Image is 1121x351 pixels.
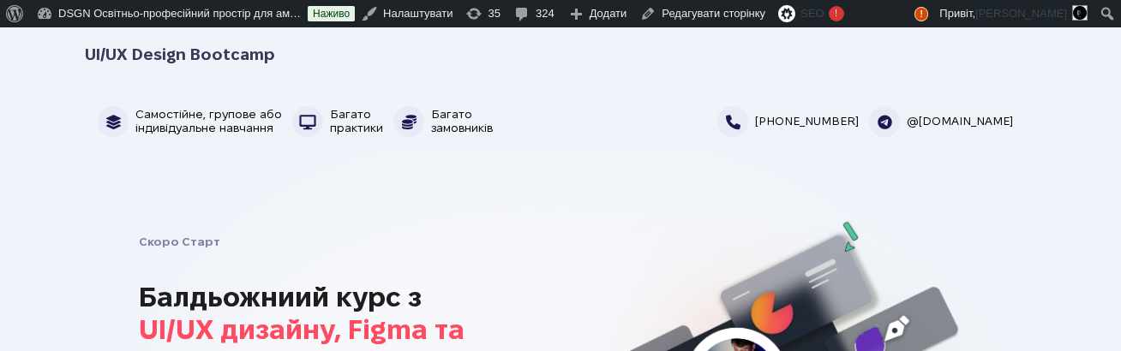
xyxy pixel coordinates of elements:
li: [PHONE_NUMBER] [717,106,869,137]
li: @[DOMAIN_NAME] [869,106,1023,137]
span: SEO [800,7,824,20]
a: Наживо [308,6,355,21]
h1: UI/UX Design Bootcamp [85,44,1036,66]
li: Багато практики [292,106,393,137]
h5: Скоро Старт [139,231,547,254]
span: [PERSON_NAME] [975,7,1067,20]
div: ! [829,6,844,21]
li: Багато замовників [393,106,503,137]
li: Самостійне, групове або індивідуальне навчання [98,106,292,137]
span: ! [914,7,927,21]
